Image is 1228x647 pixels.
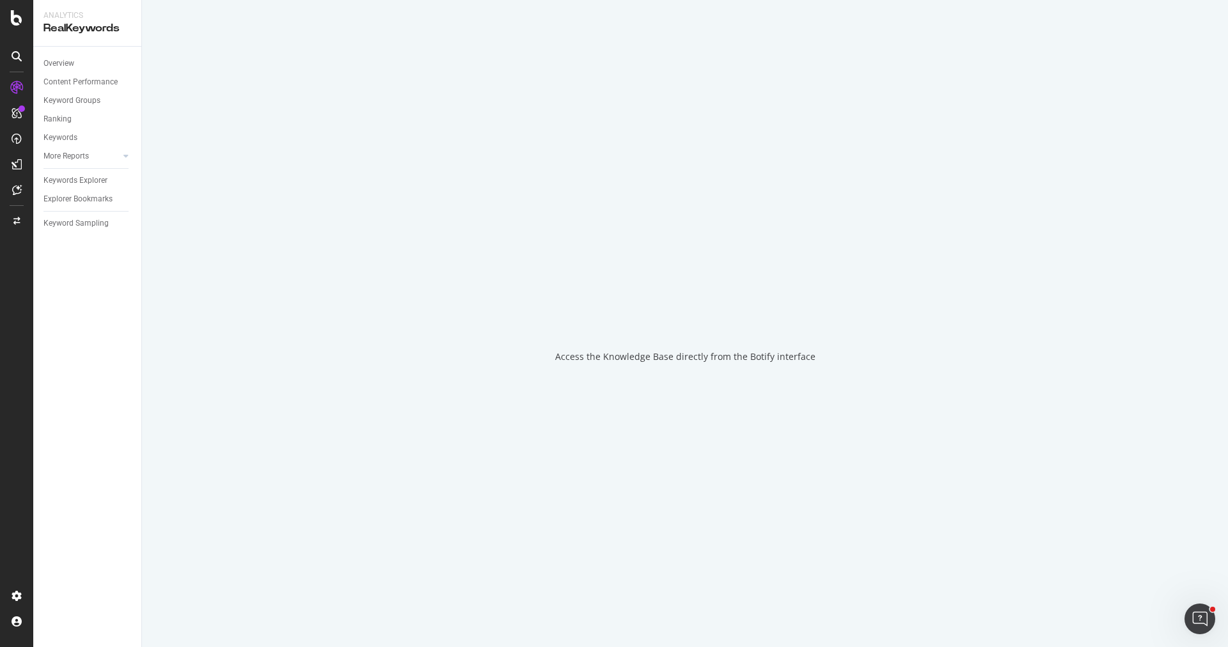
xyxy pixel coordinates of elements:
[43,150,89,163] div: More Reports
[43,174,132,187] a: Keywords Explorer
[1185,604,1215,634] iframe: Intercom live chat
[43,131,77,144] div: Keywords
[43,10,131,21] div: Analytics
[43,113,72,126] div: Ranking
[43,217,109,230] div: Keyword Sampling
[43,192,132,206] a: Explorer Bookmarks
[43,150,120,163] a: More Reports
[43,94,132,107] a: Keyword Groups
[43,217,132,230] a: Keyword Sampling
[43,75,132,89] a: Content Performance
[43,21,131,36] div: RealKeywords
[43,75,118,89] div: Content Performance
[43,57,74,70] div: Overview
[555,350,815,363] div: Access the Knowledge Base directly from the Botify interface
[639,284,731,330] div: animation
[43,131,132,144] a: Keywords
[43,174,107,187] div: Keywords Explorer
[43,94,100,107] div: Keyword Groups
[43,192,113,206] div: Explorer Bookmarks
[43,113,132,126] a: Ranking
[43,57,132,70] a: Overview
